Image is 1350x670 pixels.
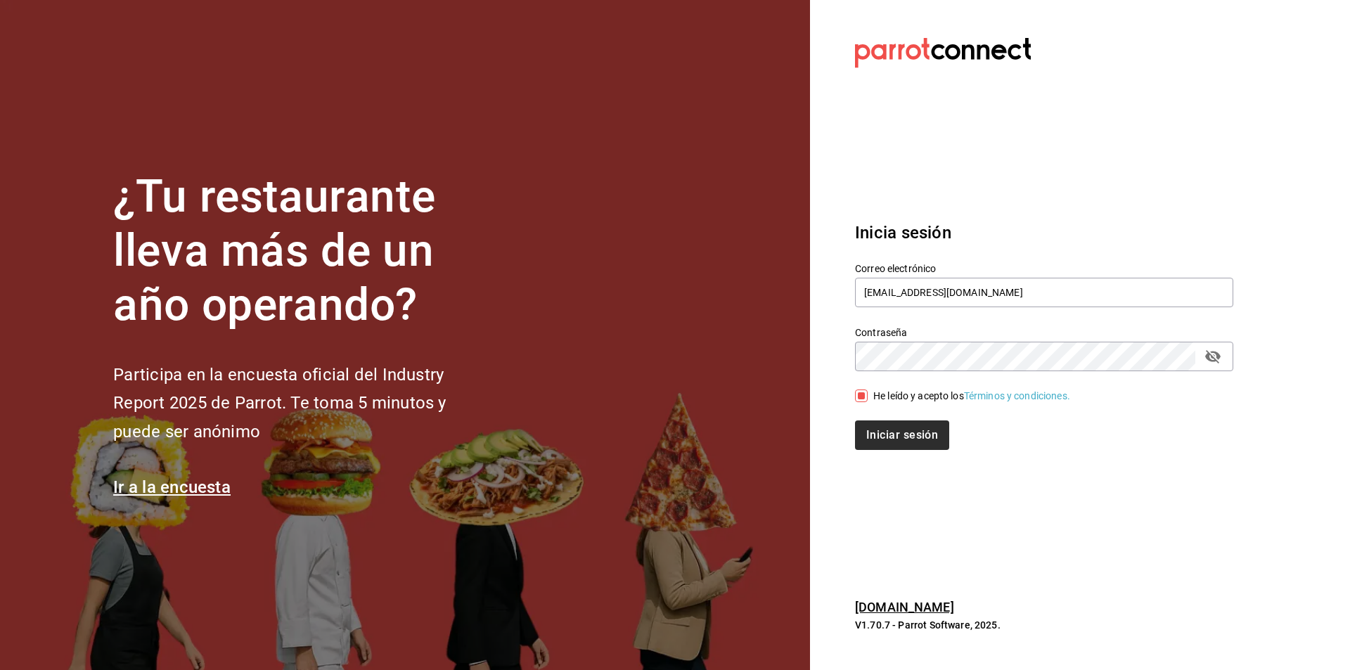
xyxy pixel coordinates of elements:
input: Ingresa tu correo electrónico [855,278,1233,307]
h2: Participa en la encuesta oficial del Industry Report 2025 de Parrot. Te toma 5 minutos y puede se... [113,361,493,446]
a: Términos y condiciones. [964,390,1070,401]
div: He leído y acepto los [873,389,1070,404]
p: V1.70.7 - Parrot Software, 2025. [855,618,1233,632]
button: Iniciar sesión [855,420,949,450]
h1: ¿Tu restaurante lleva más de un año operando? [113,170,493,332]
label: Contraseña [855,328,1233,337]
h3: Inicia sesión [855,220,1233,245]
a: Ir a la encuesta [113,477,231,497]
button: passwordField [1201,344,1225,368]
a: [DOMAIN_NAME] [855,600,954,614]
label: Correo electrónico [855,264,1233,273]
